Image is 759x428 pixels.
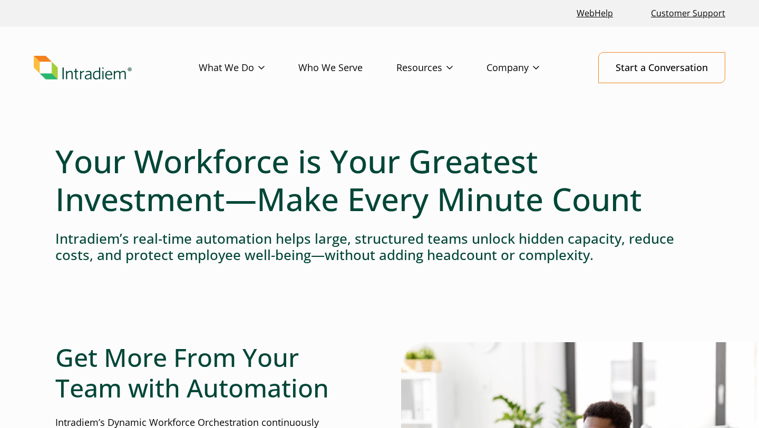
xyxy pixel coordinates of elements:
[199,53,298,83] a: What We Do
[396,53,486,83] a: Resources
[55,342,358,403] h2: Get More From Your Team with Automation
[572,2,617,25] a: Link opens in a new window
[598,52,725,83] a: Start a Conversation
[298,53,396,83] a: Who We Serve
[55,142,704,218] h1: Your Workforce is Your Greatest Investment—Make Every Minute Count
[55,231,704,263] h4: Intradiem’s real-time automation helps large, structured teams unlock hidden capacity, reduce cos...
[486,53,573,83] a: Company
[34,56,199,80] a: Link to homepage of Intradiem
[34,56,132,80] img: Intradiem
[647,2,729,25] a: Customer Support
